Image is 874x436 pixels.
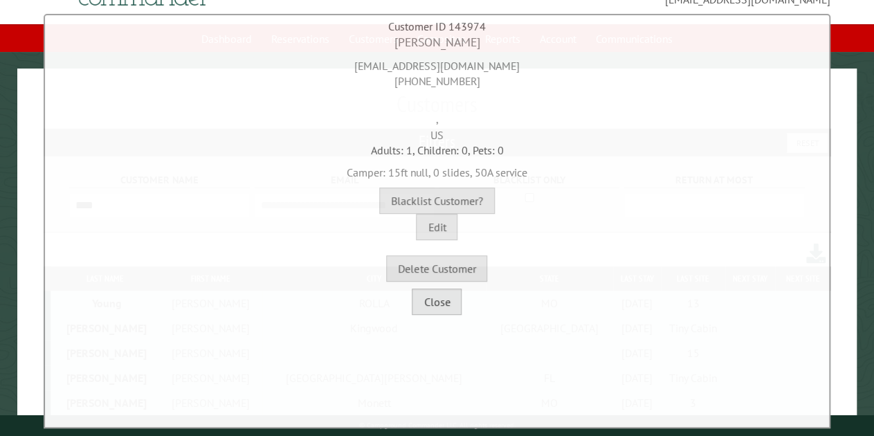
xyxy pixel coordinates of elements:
[412,289,462,315] button: Close
[416,214,457,240] button: Edit
[48,143,826,158] div: Adults: 1, Children: 0, Pets: 0
[379,188,495,214] button: Blacklist Customer?
[386,255,487,282] button: Delete Customer
[359,421,516,430] small: © Campground Commander LLC. All rights reserved.
[48,158,826,180] div: Camper: 15ft null, 0 slides, 50A service
[48,89,826,143] div: , US
[48,19,826,34] div: Customer ID 143974
[48,34,826,51] div: [PERSON_NAME]
[48,51,826,89] div: [EMAIL_ADDRESS][DOMAIN_NAME] [PHONE_NUMBER]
